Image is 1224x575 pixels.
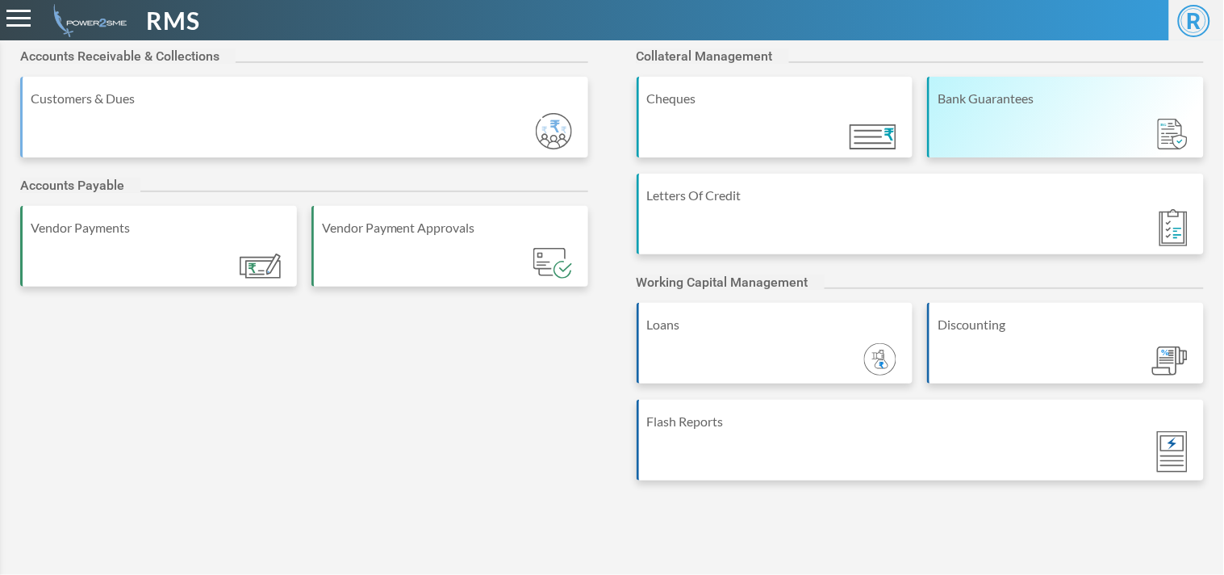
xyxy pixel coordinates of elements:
div: Cheques [647,89,905,108]
img: Module_ic [536,113,572,149]
a: Vendor Payments Module_ic [20,206,297,303]
div: Loans [647,315,905,334]
span: R [1178,5,1210,37]
a: Cheques Module_ic [637,77,913,174]
h2: Collateral Management [637,48,789,64]
div: Flash Reports [647,412,1197,431]
div: Vendor Payment Approvals [322,218,580,237]
img: Module_ic [1152,346,1188,376]
a: Customers & Dues Module_ic [20,77,588,174]
h2: Working Capital Management [637,275,825,290]
img: Module_ic [850,124,896,149]
div: Discounting [938,315,1196,334]
img: Module_ic [1158,119,1188,150]
div: Vendor Payments [31,218,289,237]
span: RMS [147,2,201,39]
img: admin [47,4,127,37]
a: Discounting Module_ic [927,303,1204,400]
a: Letters Of Credit Module_ic [637,174,1205,271]
div: Bank Guarantees [938,89,1196,108]
img: Module_ic [1159,209,1188,246]
img: Module_ic [240,254,281,279]
a: Vendor Payment Approvals Module_ic [311,206,588,303]
div: Customers & Dues [31,89,580,108]
div: Letters Of Credit [647,186,1197,205]
a: Bank Guarantees Module_ic [927,77,1204,174]
a: Flash Reports Module_ic [637,400,1205,497]
a: Loans Module_ic [637,303,913,400]
img: Module_ic [1157,431,1188,472]
h2: Accounts Payable [20,178,140,193]
img: Module_ic [864,343,896,376]
img: Module_ic [533,248,571,279]
h2: Accounts Receivable & Collections [20,48,236,64]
